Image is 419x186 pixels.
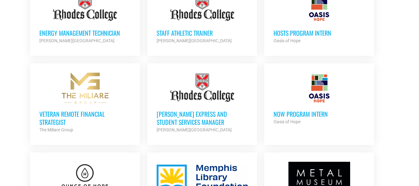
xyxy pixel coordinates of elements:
h3: [PERSON_NAME] Express and Student Services Manager [157,110,248,126]
strong: [PERSON_NAME][GEOGRAPHIC_DATA] [157,38,232,43]
strong: [PERSON_NAME][GEOGRAPHIC_DATA] [157,127,232,132]
h3: Veteran Remote Financial Strategist [39,110,131,126]
a: NOW Program Intern Oasis of Hope [264,63,374,135]
h3: HOSTS Program Intern [274,29,365,37]
a: [PERSON_NAME] Express and Student Services Manager [PERSON_NAME][GEOGRAPHIC_DATA] [147,63,257,143]
strong: Oasis of Hope [274,38,301,43]
h3: Energy Management Technician [39,29,131,37]
a: Veteran Remote Financial Strategist The Miliare Group [30,63,140,143]
h3: NOW Program Intern [274,110,365,118]
strong: The Miliare Group [39,127,73,132]
strong: [PERSON_NAME][GEOGRAPHIC_DATA] [39,38,114,43]
strong: Oasis of Hope [274,119,301,124]
h3: Staff Athletic Trainer [157,29,248,37]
